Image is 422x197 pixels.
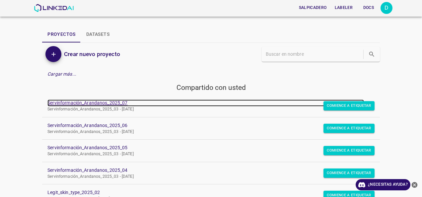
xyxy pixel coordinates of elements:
[365,47,379,61] button: buscar
[47,144,364,151] a: Servinformación_Arandanos_2025_05
[47,151,364,157] p: Servinformación_Arandanos_2025_03 - [DATE]
[47,167,364,174] a: Servinformación_Arandanos_2025_04
[356,179,410,190] a: ¿Necesitas ayuda?
[47,122,364,129] a: Servinformación_Arandanos_2025_06
[363,5,374,10] font: Docs
[381,2,392,14] button: Abrir configuración
[61,49,120,59] a: Crear nuevo proyecto
[323,146,375,155] button: Comience a etiquetar
[64,51,120,57] font: Crear nuevo proyecto
[86,32,109,37] font: Datasets
[357,1,381,15] a: Docs
[358,2,379,13] button: Docs
[34,4,74,12] img: Linked AI
[47,106,364,112] p: Servinformación_Arandanos_2025_03 - [DATE]
[42,83,380,92] h5: Compartido con usted
[323,101,375,110] button: Comience a etiquetar
[295,1,331,15] a: Salpicadero
[331,1,357,15] a: Labeler
[47,189,364,196] a: Legit_skin_type_2025_02
[335,5,353,10] font: Labeler
[323,168,375,178] button: Comience a etiquetar
[47,129,364,135] p: Servinformación_Arandanos_2025_03 - [DATE]
[381,2,392,14] div: D
[299,5,327,10] font: Salpicadero
[47,99,364,106] a: Servinformación_Arandanos_2025_07
[266,49,362,59] input: Buscar en nombre
[332,2,355,13] button: Labeler
[323,124,375,133] button: Comience a etiquetar
[47,174,364,180] p: Servinformación_Arandanos_2025_03 - [DATE]
[47,32,76,37] font: Proyectos
[42,68,380,80] div: Cargar más...
[45,46,61,62] button: Agregar
[296,2,329,13] button: Salpicadero
[47,71,76,77] em: Cargar más...
[410,179,419,190] button: Cerrar Ayuda
[368,181,408,188] font: ¿Necesitas ayuda?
